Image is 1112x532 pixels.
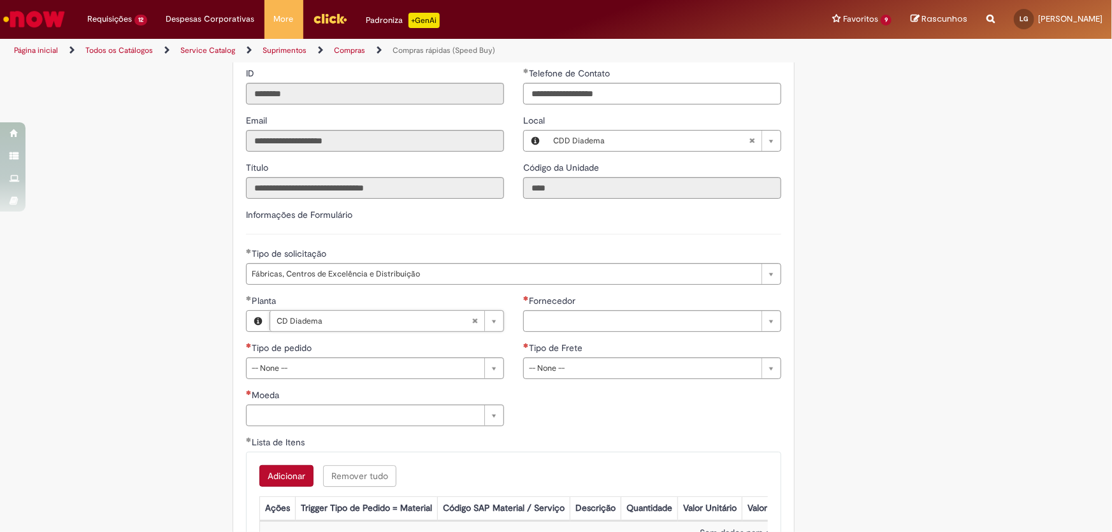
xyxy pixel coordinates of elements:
[547,131,781,151] a: CDD DiademaLimpar campo Local
[246,114,270,127] label: Somente leitura - Email
[529,342,585,354] span: Tipo de Frete
[529,358,755,378] span: -- None --
[313,9,347,28] img: click_logo_yellow_360x200.png
[246,390,252,395] span: Necessários
[246,130,504,152] input: Email
[246,161,271,174] label: Somente leitura - Título
[921,13,967,25] span: Rascunhos
[246,68,257,79] span: Somente leitura - ID
[742,497,824,521] th: Valor Total Moeda
[246,209,352,220] label: Informações de Formulário
[523,115,547,126] span: Local
[180,45,235,55] a: Service Catalog
[252,342,314,354] span: Tipo de pedido
[166,13,255,25] span: Despesas Corporativas
[252,358,478,378] span: -- None --
[270,311,503,331] a: CD DiademaLimpar campo Planta
[252,295,278,306] span: Planta
[523,177,781,199] input: Código da Unidade
[252,436,307,448] span: Lista de Itens
[1020,15,1029,23] span: LG
[393,45,495,55] a: Compras rápidas (Speed Buy)
[259,465,314,487] button: Add a row for Lista de Itens
[247,311,270,331] button: Planta, Visualizar este registro CD Diadema
[334,45,365,55] a: Compras
[523,343,529,348] span: Necessários
[246,405,504,426] a: Limpar campo Moeda
[523,161,602,174] label: Somente leitura - Código da Unidade
[529,295,578,306] span: Fornecedor
[523,83,781,104] input: Telefone de Contato
[465,311,484,331] abbr: Limpar campo Planta
[246,437,252,442] span: Obrigatório Preenchido
[553,131,749,151] span: CDD Diadema
[523,68,529,73] span: Obrigatório Preenchido
[570,497,621,521] th: Descrição
[742,131,762,151] abbr: Limpar campo Local
[10,39,732,62] ul: Trilhas de página
[438,497,570,521] th: Código SAP Material / Serviço
[529,68,612,79] span: Telefone de Contato
[246,177,504,199] input: Título
[523,162,602,173] span: Somente leitura - Código da Unidade
[252,248,329,259] span: Tipo de solicitação
[678,497,742,521] th: Valor Unitário
[408,13,440,28] p: +GenAi
[260,497,296,521] th: Ações
[523,296,529,301] span: Necessários
[277,311,472,331] span: CD Diadema
[246,115,270,126] span: Somente leitura - Email
[843,13,878,25] span: Favoritos
[296,497,438,521] th: Trigger Tipo de Pedido = Material
[1038,13,1102,24] span: [PERSON_NAME]
[246,83,504,104] input: ID
[621,497,678,521] th: Quantidade
[881,15,892,25] span: 9
[134,15,147,25] span: 12
[523,310,781,332] a: Limpar campo Fornecedor
[246,162,271,173] span: Somente leitura - Título
[252,264,755,284] span: Fábricas, Centros de Excelência e Distribuição
[87,13,132,25] span: Requisições
[911,13,967,25] a: Rascunhos
[85,45,153,55] a: Todos os Catálogos
[246,67,257,80] label: Somente leitura - ID
[246,248,252,254] span: Obrigatório Preenchido
[274,13,294,25] span: More
[366,13,440,28] div: Padroniza
[14,45,58,55] a: Página inicial
[1,6,67,32] img: ServiceNow
[252,389,282,401] span: Moeda
[263,45,307,55] a: Suprimentos
[246,343,252,348] span: Necessários
[246,296,252,301] span: Obrigatório Preenchido
[524,131,547,151] button: Local, Visualizar este registro CDD Diadema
